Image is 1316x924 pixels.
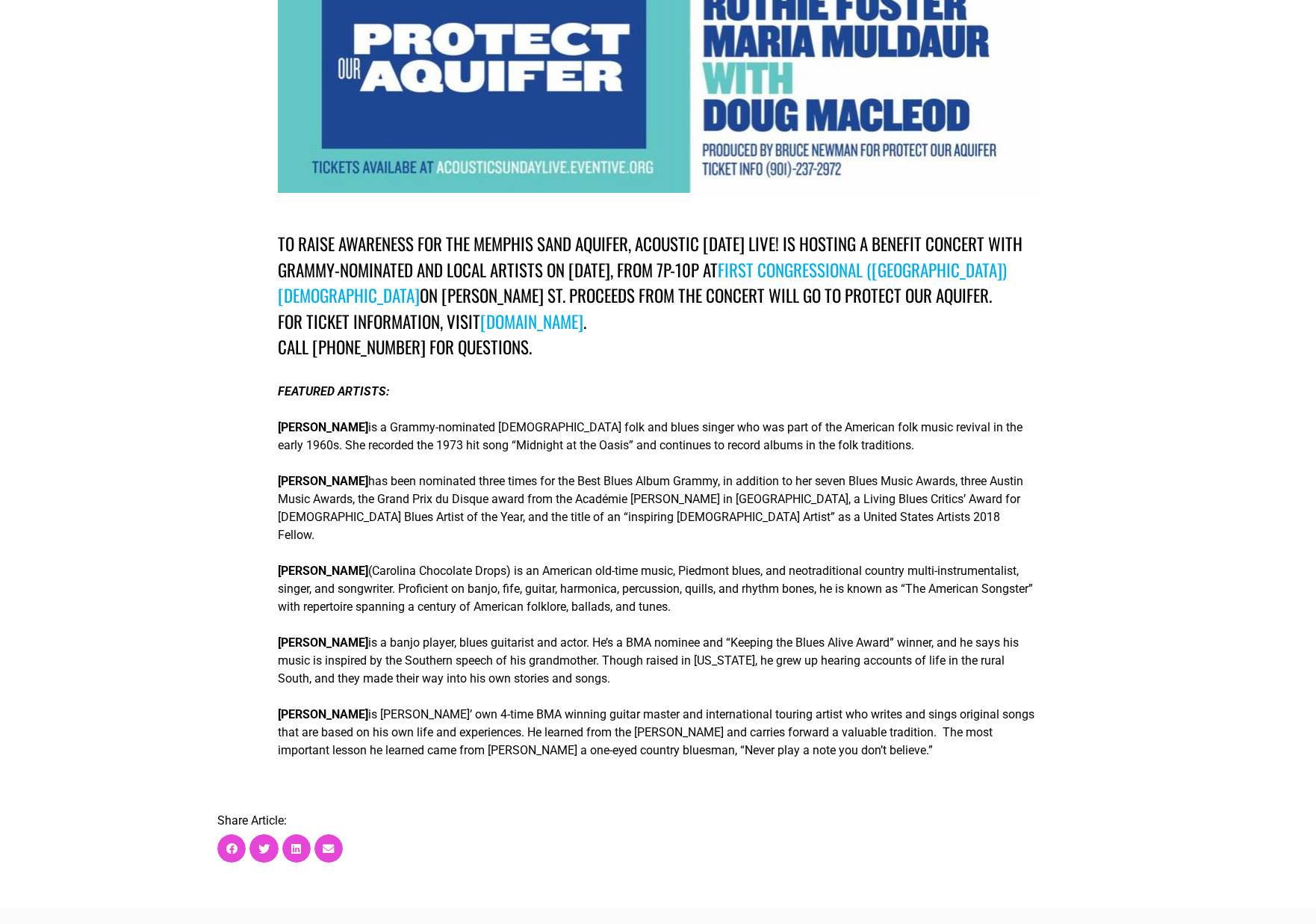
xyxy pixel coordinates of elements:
[278,334,532,360] span: Call [PHONE_NUMBER] for questions.
[278,707,368,721] b: [PERSON_NAME]
[249,834,278,863] div: Share on twitter
[278,564,368,578] b: [PERSON_NAME]
[278,635,368,650] b: [PERSON_NAME]
[278,474,1023,542] span: has been nominated three times for the Best Blues Album Grammy, in addition to her seven Blues Mu...
[420,283,992,308] span: on [PERSON_NAME] St. Proceeds from the concert will go to Protect Our Aquifer.
[278,635,1019,686] span: is a banjo player, blues guitarist and actor. He’s a BMA nominee and “Keeping the Blues Alive Awa...
[278,420,368,434] b: [PERSON_NAME]
[217,815,1099,827] p: Share Article:
[278,309,480,334] span: For ticket information, visit
[480,309,583,334] a: [DOMAIN_NAME]
[278,420,1022,452] span: is a Grammy-nominated [DEMOGRAPHIC_DATA] folk and blues singer who was part of the American folk ...
[278,707,1034,757] span: is [PERSON_NAME]’ own 4-time BMA winning guitar master and international touring artist who write...
[278,257,1007,309] a: First Congressional ([GEOGRAPHIC_DATA]) [DEMOGRAPHIC_DATA]
[278,231,1022,283] span: To raise awareness for the Memphis Sand Aquifer, Acoustic [DATE] Live! is hosting a benefit conce...
[282,834,311,863] div: Share on linkedin
[278,564,1033,614] span: (Carolina Chocolate Drops) is an American old-time music, Piedmont blues, and neotraditional coun...
[278,474,368,488] b: [PERSON_NAME]
[217,834,246,863] div: Share on facebook
[314,834,343,863] div: Share on email
[278,384,389,398] i: FEATURED ARTISTS:
[583,309,586,334] span: .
